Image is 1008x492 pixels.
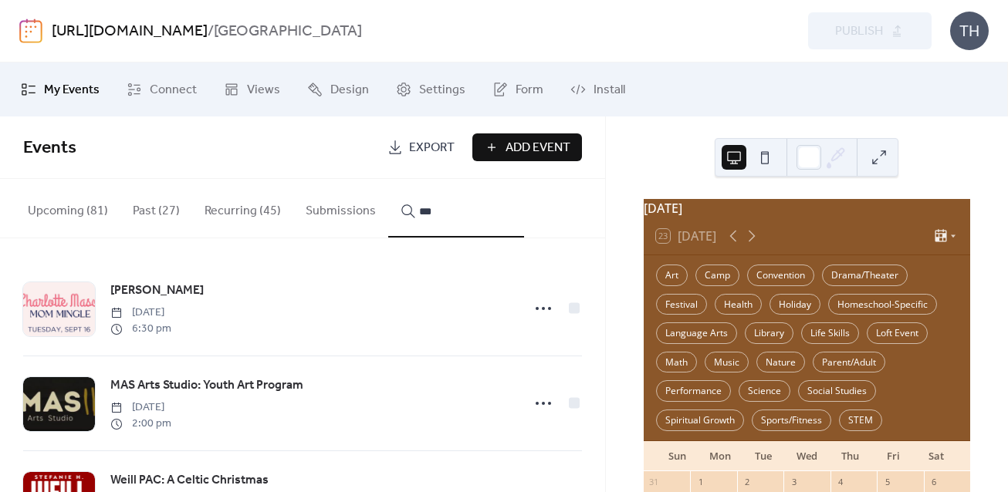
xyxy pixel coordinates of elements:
span: MAS Arts Studio: Youth Art Program [110,376,303,395]
div: Parent/Adult [813,352,885,373]
span: Export [409,139,455,157]
span: Weill PAC: A Celtic Christmas [110,471,269,490]
div: STEM [839,409,882,431]
button: Add Event [472,133,582,161]
span: [DATE] [110,399,171,416]
a: MAS Arts Studio: Youth Art Program [110,376,303,396]
div: Holiday [770,294,820,315]
a: Settings [384,69,477,110]
div: Mon [699,441,742,472]
div: 6 [929,476,940,487]
div: Drama/Theater [822,265,908,286]
span: 2:00 pm [110,416,171,432]
a: Design [296,69,381,110]
a: Weill PAC: A Celtic Christmas [110,470,269,490]
div: Convention [747,265,814,286]
div: Music [705,352,749,373]
div: [DATE] [644,199,970,217]
div: Language Arts [656,322,737,344]
span: 6:30 pm [110,321,171,337]
span: [PERSON_NAME] [110,281,204,300]
button: Submissions [293,179,388,236]
span: Design [330,81,369,99]
button: Past (27) [120,179,192,236]
div: Social Studies [798,380,876,402]
div: Math [656,352,697,373]
a: Views [212,69,292,110]
div: 5 [881,476,893,487]
a: [URL][DOMAIN_NAME] [52,17,208,46]
div: Life Skills [801,322,859,344]
span: [DATE] [110,305,171,321]
div: Sat [915,441,958,472]
div: Tue [742,441,785,472]
button: Recurring (45) [192,179,293,236]
span: Views [247,81,280,99]
button: Upcoming (81) [15,179,120,236]
div: Health [715,294,762,315]
div: 4 [835,476,847,487]
span: My Events [44,81,100,99]
div: Performance [656,380,731,402]
span: Form [516,81,543,99]
div: Sun [656,441,699,472]
div: Loft Event [867,322,928,344]
div: Fri [871,441,915,472]
div: Science [739,380,790,402]
span: Install [594,81,625,99]
b: / [208,17,214,46]
a: Export [376,133,466,161]
div: Homeschool-Specific [828,294,937,315]
div: 3 [788,476,800,487]
div: Nature [756,352,805,373]
span: Events [23,131,76,165]
a: [PERSON_NAME] [110,281,204,301]
div: 31 [648,476,660,487]
div: 1 [695,476,706,487]
a: My Events [9,69,111,110]
a: Form [481,69,555,110]
div: Wed [785,441,828,472]
div: 2 [742,476,753,487]
a: Install [559,69,637,110]
b: [GEOGRAPHIC_DATA] [214,17,362,46]
div: Library [745,322,793,344]
span: Settings [419,81,465,99]
span: Connect [150,81,197,99]
div: Sports/Fitness [752,409,831,431]
div: Thu [828,441,871,472]
div: Art [656,265,688,286]
div: Festival [656,294,707,315]
div: TH [950,12,989,50]
span: Add Event [506,139,570,157]
div: Spiritual Growth [656,409,744,431]
div: Camp [695,265,739,286]
img: logo [19,19,42,43]
a: Connect [115,69,208,110]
